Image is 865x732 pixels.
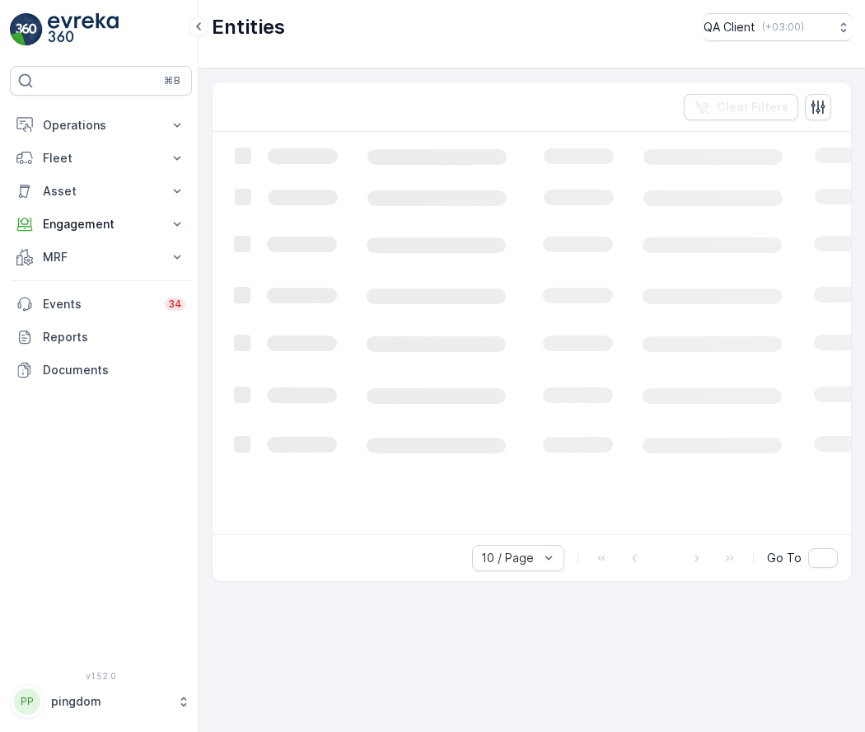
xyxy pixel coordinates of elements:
p: Reports [43,329,185,345]
p: ⌘B [164,74,180,87]
button: PPpingdom [10,684,192,719]
button: QA Client(+03:00) [704,13,852,41]
p: Documents [43,362,185,378]
img: logo_light-DOdMpM7g.png [48,13,119,46]
button: Engagement [10,208,192,241]
span: Go To [767,550,802,566]
button: Fleet [10,142,192,175]
p: Fleet [43,150,159,167]
p: Asset [43,183,159,199]
a: Reports [10,321,192,354]
a: Documents [10,354,192,387]
p: Engagement [43,216,159,232]
p: Events [43,296,155,312]
div: PP [14,688,40,715]
p: MRF [43,249,159,265]
p: pingdom [51,693,169,710]
p: Clear Filters [717,99,788,115]
a: Events34 [10,288,192,321]
button: MRF [10,241,192,274]
span: v 1.52.0 [10,671,192,681]
button: Asset [10,175,192,208]
img: logo [10,13,43,46]
p: ( +03:00 ) [762,21,804,34]
button: Operations [10,109,192,142]
p: Entities [212,14,285,40]
p: 34 [168,298,182,311]
p: QA Client [704,19,755,35]
button: Clear Filters [684,94,798,120]
p: Operations [43,117,159,134]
